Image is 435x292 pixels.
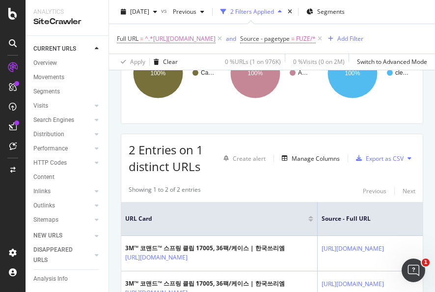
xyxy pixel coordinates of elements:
span: vs [161,6,169,15]
button: 2 Filters Applied [217,4,286,20]
a: Overview [33,58,102,68]
div: NEW URLS [33,231,62,241]
div: Switch to Advanced Mode [357,58,427,66]
text: 100% [247,70,263,77]
span: 1 [422,259,430,266]
button: Previous [169,4,208,20]
div: CURRENT URLS [33,44,76,54]
div: Visits [33,101,48,111]
text: 100% [151,70,166,77]
div: Add Filter [337,34,363,43]
a: [URL][DOMAIN_NAME] [322,244,384,254]
a: Visits [33,101,92,111]
a: [URL][DOMAIN_NAME] [125,253,188,263]
text: Ca… [201,69,214,76]
a: Sitemaps [33,215,92,225]
span: Previous [169,7,196,16]
div: Previous [363,187,386,195]
div: Manage Columns [292,154,340,163]
a: CURRENT URLS [33,44,92,54]
div: 2 Filters Applied [230,7,274,16]
a: HTTP Codes [33,158,92,168]
div: Create alert [233,154,266,163]
div: Movements [33,72,64,83]
a: Content [33,172,102,182]
a: Search Engines [33,115,92,125]
span: FUZE/* [296,32,316,46]
a: Inlinks [33,186,92,197]
button: Segments [302,4,349,20]
div: SiteCrawler [33,16,101,28]
span: 2025 Sep. 21st [130,7,149,16]
text: A… [298,69,308,76]
a: Distribution [33,129,92,140]
button: Switch to Advanced Mode [353,54,427,70]
button: Next [403,185,415,197]
button: Apply [117,54,145,70]
a: Outlinks [33,201,92,211]
a: NEW URLS [33,231,92,241]
div: 3M™ 코맨드™ 스프링 클립 17005, 36팩/케이스 | 한국쓰리엠 [125,279,285,288]
a: [URL][DOMAIN_NAME] [322,279,384,289]
div: Next [403,187,415,195]
div: Overview [33,58,57,68]
div: Export as CSV [366,154,404,163]
div: Showing 1 to 2 of 2 entries [129,185,201,197]
a: Performance [33,144,92,154]
div: Apply [130,58,145,66]
div: 0 % Visits ( 0 on 2M ) [293,58,345,66]
div: DISAPPEARED URLS [33,245,83,265]
div: Distribution [33,129,64,140]
button: Create alert [219,150,266,166]
span: ^.*[URL][DOMAIN_NAME] [145,32,216,46]
button: [DATE] [117,4,161,20]
div: Content [33,172,54,182]
span: Segments [317,7,345,16]
svg: A chart. [323,30,413,116]
svg: A chart. [226,30,316,116]
button: Previous [363,185,386,197]
span: = [291,34,295,43]
text: 100% [345,70,360,77]
a: Movements [33,72,102,83]
iframe: Intercom live chat [402,259,425,282]
div: 0 % URLs ( 1 on 976K ) [225,58,281,66]
a: DISAPPEARED URLS [33,245,92,265]
text: cle… [395,69,408,76]
div: times [286,7,294,17]
span: = [140,34,143,43]
div: Sitemaps [33,215,58,225]
div: Segments [33,87,60,97]
div: HTTP Codes [33,158,67,168]
span: Full URL [117,34,138,43]
span: Source - pagetype [240,34,290,43]
div: Outlinks [33,201,55,211]
div: Inlinks [33,186,51,197]
svg: A chart. [129,30,218,116]
button: Manage Columns [278,152,340,164]
div: Clear [163,58,178,66]
button: Export as CSV [352,150,404,166]
div: Performance [33,144,68,154]
span: 2 Entries on 1 distinct URLs [129,142,203,175]
a: Segments [33,87,102,97]
button: and [226,34,236,43]
div: Analytics [33,8,101,16]
div: 3M™ 코맨드™ 스프링 클립 17005, 36팩/케이스 | 한국쓰리엠 [125,244,285,253]
div: Analysis Info [33,274,68,284]
button: Clear [150,54,178,70]
button: Add Filter [324,33,363,45]
a: Analysis Info [33,274,102,284]
span: URL Card [125,214,306,223]
div: Search Engines [33,115,74,125]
